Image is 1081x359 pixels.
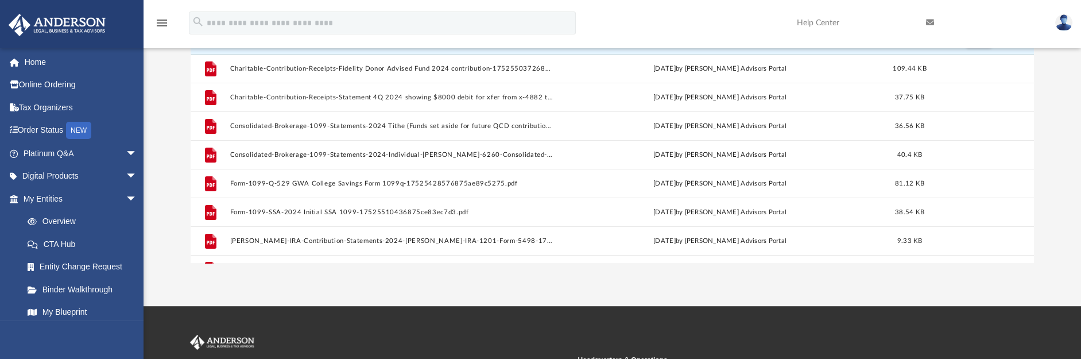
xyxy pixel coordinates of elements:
[16,256,154,279] a: Entity Change Request
[155,22,169,30] a: menu
[5,14,109,36] img: Anderson Advisors Platinum Portal
[66,122,91,139] div: NEW
[558,207,881,218] div: [DATE] by [PERSON_NAME] Advisors Portal
[1055,14,1072,31] img: User Pic
[895,94,924,101] span: 37.75 KB
[16,233,154,256] a: CTA Hub
[558,150,881,160] div: [DATE] by [PERSON_NAME] Advisors Portal
[16,278,154,301] a: Binder Walkthrough
[8,142,154,165] a: Platinum Q&Aarrow_drop_down
[897,152,922,158] span: 40.4 KB
[895,209,924,215] span: 38.54 KB
[230,151,553,159] button: Consolidated-Brokerage-1099-Statements-2024-Individual-[PERSON_NAME]-6260-Consolidated-Form-1099-...
[230,237,553,245] button: [PERSON_NAME]-IRA-Contribution-Statements-2024-[PERSON_NAME]-IRA-1201-Form-5498-17525491306875c70...
[230,65,553,72] button: Charitable-Contribution-Receipts-Fidelity Donor Advised Fund 2024 contribution-17525503726875cbe4...
[230,209,553,216] button: Form-1099-SSA-2024 Initial SSA 1099-17525510436875ce83ec7d3.pdf
[558,121,881,132] div: [DATE] by [PERSON_NAME] Advisors Portal
[8,119,154,142] a: Order StatusNEW
[230,94,553,101] button: Charitable-Contribution-Receipts-Statement 4Q 2024 showing $8000 debit for xfer from x-4882 to my...
[8,51,154,74] a: Home
[188,335,257,350] img: Anderson Advisors Platinum Portal
[8,165,154,188] a: Digital Productsarrow_drop_down
[126,165,149,188] span: arrow_drop_down
[126,142,149,165] span: arrow_drop_down
[897,238,922,244] span: 9.33 KB
[895,123,924,129] span: 36.56 KB
[16,301,149,324] a: My Blueprint
[230,122,553,130] button: Consolidated-Brokerage-1099-Statements-2024 Tithe (Funds set aside for future QCD contributions) ...
[558,64,881,74] div: [DATE] by [PERSON_NAME] Advisors Portal
[8,74,154,96] a: Online Ordering
[230,180,553,187] button: Form-1099-Q-529 GWA College Savings Form 1099q-17525428576875ae89c5275.pdf
[8,187,154,210] a: My Entitiesarrow_drop_down
[16,210,154,233] a: Overview
[192,16,204,28] i: search
[893,65,926,72] span: 109.44 KB
[126,187,149,211] span: arrow_drop_down
[558,179,881,189] div: [DATE] by [PERSON_NAME] Advisors Portal
[191,25,1034,264] div: grid
[558,236,881,246] div: [DATE] by [PERSON_NAME] Advisors Portal
[155,16,169,30] i: menu
[895,180,924,187] span: 81.12 KB
[558,92,881,103] div: [DATE] by [PERSON_NAME] Advisors Portal
[8,96,154,119] a: Tax Organizers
